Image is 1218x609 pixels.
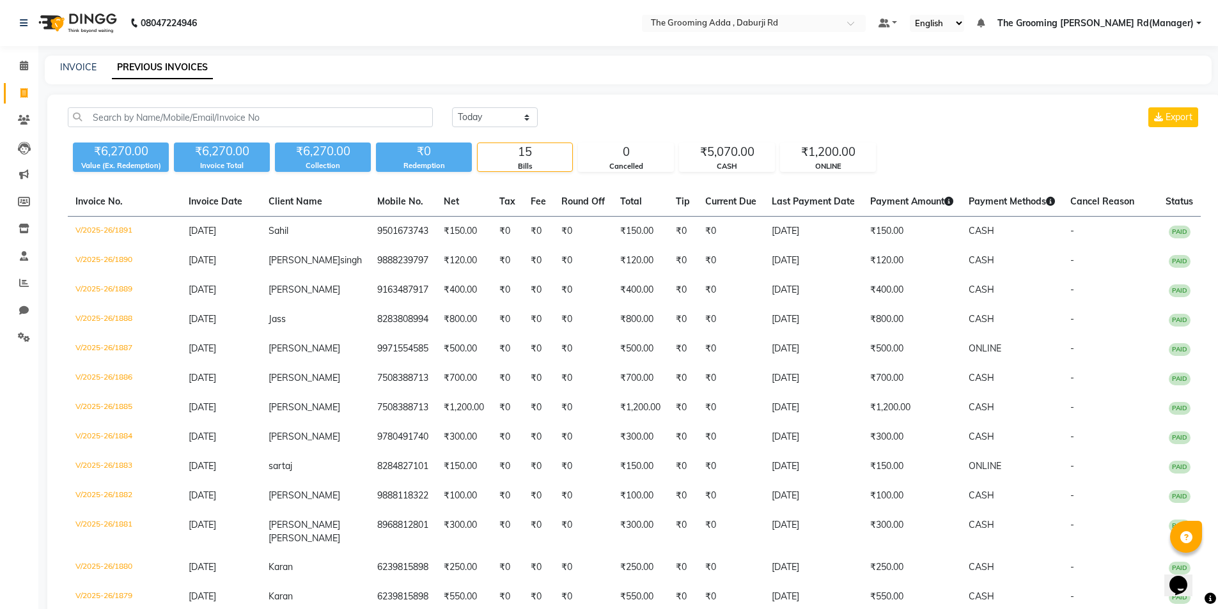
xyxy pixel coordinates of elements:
span: PAID [1169,490,1191,503]
td: ₹0 [668,481,698,511]
a: PREVIOUS INVOICES [112,56,213,79]
td: V/2025-26/1890 [68,246,181,275]
td: ₹0 [698,246,764,275]
td: ₹150.00 [613,452,668,481]
span: CASH [969,225,994,236]
td: ₹0 [668,364,698,393]
span: Last Payment Date [772,196,855,207]
td: 7508388713 [370,364,436,393]
td: ₹0 [492,217,523,247]
span: Round Off [561,196,605,207]
td: ₹0 [698,511,764,553]
td: ₹300.00 [613,422,668,452]
div: Cancelled [579,161,673,172]
td: ₹0 [492,275,523,305]
td: 8968812801 [370,511,436,553]
div: Bills [478,161,572,172]
td: ₹0 [668,334,698,364]
span: Karan [269,590,293,602]
span: [DATE] [189,590,216,602]
span: Invoice No. [75,196,123,207]
span: CASH [969,372,994,383]
td: V/2025-26/1886 [68,364,181,393]
td: ₹0 [554,422,613,452]
td: ₹0 [492,422,523,452]
div: 0 [579,143,673,161]
span: PAID [1169,284,1191,297]
td: ₹0 [698,334,764,364]
span: - [1070,343,1074,354]
td: ₹0 [492,246,523,275]
span: - [1070,490,1074,501]
span: Cancel Reason [1070,196,1134,207]
span: [PERSON_NAME] [269,401,340,413]
td: V/2025-26/1888 [68,305,181,334]
span: CASH [969,313,994,325]
span: PAID [1169,226,1191,238]
td: ₹300.00 [436,422,492,452]
span: PAID [1169,431,1191,444]
span: PAID [1169,343,1191,356]
span: Current Due [705,196,756,207]
div: Value (Ex. Redemption) [73,160,169,171]
span: [DATE] [189,490,216,501]
span: - [1070,590,1074,602]
span: CASH [969,284,994,295]
td: ₹0 [698,422,764,452]
span: Status [1166,196,1193,207]
td: ₹500.00 [436,334,492,364]
span: [DATE] [189,343,216,354]
td: V/2025-26/1884 [68,422,181,452]
td: ₹0 [554,364,613,393]
td: 8284827101 [370,452,436,481]
span: PAID [1169,255,1191,268]
td: ₹800.00 [436,305,492,334]
td: ₹0 [668,275,698,305]
span: [DATE] [189,519,216,530]
span: [DATE] [189,561,216,573]
td: ₹120.00 [613,246,668,275]
span: - [1070,284,1074,295]
span: [DATE] [189,401,216,413]
td: ₹0 [492,452,523,481]
td: V/2025-26/1891 [68,217,181,247]
td: ₹1,200.00 [436,393,492,422]
td: [DATE] [764,553,863,582]
td: V/2025-26/1885 [68,393,181,422]
span: [PERSON_NAME] [269,343,340,354]
span: PAID [1169,461,1191,474]
td: ₹700.00 [613,364,668,393]
td: ₹0 [554,452,613,481]
div: ₹6,270.00 [275,143,371,160]
span: - [1070,401,1074,413]
td: ₹0 [554,275,613,305]
span: Invoice Date [189,196,242,207]
td: [DATE] [764,305,863,334]
td: [DATE] [764,364,863,393]
td: ₹250.00 [863,553,961,582]
td: V/2025-26/1883 [68,452,181,481]
td: ₹0 [554,217,613,247]
td: ₹0 [492,334,523,364]
td: ₹150.00 [436,452,492,481]
div: 15 [478,143,572,161]
span: CASH [969,490,994,501]
div: ONLINE [781,161,875,172]
td: ₹0 [698,217,764,247]
td: V/2025-26/1882 [68,481,181,511]
span: [PERSON_NAME] [269,372,340,383]
td: ₹0 [523,511,554,553]
td: 9888118322 [370,481,436,511]
span: - [1070,561,1074,573]
div: Invoice Total [174,160,270,171]
td: 9888239797 [370,246,436,275]
td: ₹0 [523,334,554,364]
td: ₹0 [554,334,613,364]
td: ₹0 [554,481,613,511]
span: Jass [269,313,286,325]
td: ₹0 [698,481,764,511]
iframe: chat widget [1164,558,1205,596]
td: ₹0 [523,275,554,305]
span: Export [1166,111,1192,123]
td: ₹120.00 [436,246,492,275]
